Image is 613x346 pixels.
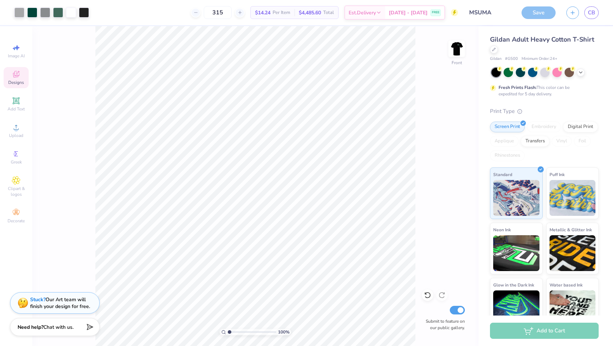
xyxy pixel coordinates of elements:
[278,329,289,335] span: 100 %
[255,9,270,16] span: $14.24
[550,171,565,178] span: Puff Ink
[490,136,519,147] div: Applique
[499,84,587,97] div: This color can be expedited for 5 day delivery.
[490,35,594,44] span: Gildan Adult Heavy Cotton T-Shirt
[11,159,22,165] span: Greek
[493,281,534,289] span: Glow in the Dark Ink
[273,9,290,16] span: Per Item
[550,281,583,289] span: Water based Ink
[499,85,537,90] strong: Fresh Prints Flash:
[349,9,376,16] span: Est. Delivery
[9,133,23,138] span: Upload
[550,180,596,216] img: Puff Ink
[490,107,599,115] div: Print Type
[204,6,232,19] input: – –
[8,218,25,224] span: Decorate
[493,171,512,178] span: Standard
[550,290,596,326] img: Water based Ink
[463,5,516,20] input: Untitled Design
[521,136,550,147] div: Transfers
[30,296,90,310] div: Our Art team will finish your design for free.
[8,53,25,59] span: Image AI
[550,226,592,233] span: Metallic & Glitter Ink
[30,296,46,303] strong: Stuck?
[323,9,334,16] span: Total
[584,6,599,19] a: CB
[588,9,595,17] span: CB
[527,122,561,132] div: Embroidery
[493,180,539,216] img: Standard
[490,56,501,62] span: Gildan
[43,324,74,331] span: Chat with us.
[490,122,525,132] div: Screen Print
[550,235,596,271] img: Metallic & Glitter Ink
[8,106,25,112] span: Add Text
[4,186,29,197] span: Clipart & logos
[299,9,321,16] span: $4,485.60
[449,42,464,56] img: Front
[563,122,598,132] div: Digital Print
[493,290,539,326] img: Glow in the Dark Ink
[422,318,465,331] label: Submit to feature on our public gallery.
[574,136,591,147] div: Foil
[493,226,511,233] span: Neon Ink
[493,235,539,271] img: Neon Ink
[432,10,439,15] span: FREE
[18,324,43,331] strong: Need help?
[452,60,462,66] div: Front
[505,56,518,62] span: # G500
[552,136,572,147] div: Vinyl
[522,56,557,62] span: Minimum Order: 24 +
[389,9,428,16] span: [DATE] - [DATE]
[490,150,525,161] div: Rhinestones
[8,80,24,85] span: Designs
